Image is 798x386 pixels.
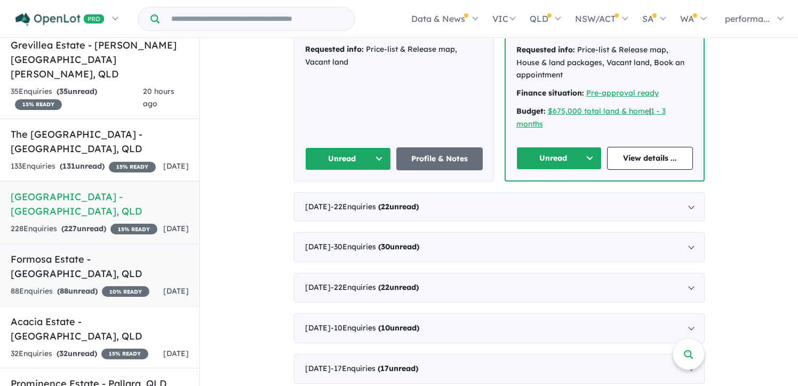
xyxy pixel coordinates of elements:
a: Profile & Notes [396,147,483,170]
span: 32 [59,349,68,358]
strong: ( unread) [57,286,98,296]
div: [DATE] [294,232,705,262]
span: - 30 Enquir ies [331,242,419,251]
span: - 17 Enquir ies [331,364,418,373]
a: $675,000 total land & home [548,106,649,116]
a: 1 - 3 months [516,106,666,129]
span: - 22 Enquir ies [331,202,419,211]
strong: ( unread) [60,161,105,171]
strong: Requested info: [516,45,575,54]
div: [DATE] [294,192,705,222]
strong: ( unread) [378,282,419,292]
div: 35 Enquir ies [11,85,143,111]
span: [DATE] [163,349,189,358]
span: 10 % READY [102,286,149,297]
span: [DATE] [163,161,189,171]
span: 10 [381,323,390,333]
span: 227 [64,224,77,233]
button: Unread [305,147,392,170]
div: | [516,105,693,131]
span: 22 [381,282,389,292]
h5: Formosa Estate - [GEOGRAPHIC_DATA] , QLD [11,252,189,281]
span: 131 [62,161,75,171]
span: 17 [380,364,389,373]
strong: Finance situation: [516,88,584,98]
strong: ( unread) [378,242,419,251]
span: 15 % READY [110,224,157,234]
a: View details ... [607,147,693,170]
span: 35 [59,86,68,96]
input: Try estate name, suburb, builder or developer [162,7,353,30]
strong: Requested info: [305,44,364,54]
div: [DATE] [294,313,705,343]
div: 32 Enquir ies [11,348,148,360]
div: Price-list & Release map, House & land packages, Vacant land, Book an appointment [516,44,693,82]
strong: ( unread) [378,323,419,333]
strong: ( unread) [378,202,419,211]
strong: ( unread) [57,86,97,96]
div: 88 Enquir ies [11,285,149,298]
div: 228 Enquir ies [11,223,157,235]
h5: Grevillea Estate - [PERSON_NAME][GEOGRAPHIC_DATA][PERSON_NAME] , QLD [11,38,189,81]
strong: ( unread) [61,224,106,233]
span: 15 % READY [109,162,156,172]
h5: [GEOGRAPHIC_DATA] - [GEOGRAPHIC_DATA] , QLD [11,190,189,218]
h5: The [GEOGRAPHIC_DATA] - [GEOGRAPHIC_DATA] , QLD [11,127,189,156]
strong: Budget: [516,106,546,116]
span: performa... [725,13,770,24]
div: 133 Enquir ies [11,160,156,173]
span: 20 hours ago [143,86,174,109]
span: [DATE] [163,224,189,233]
div: [DATE] [294,273,705,303]
span: [DATE] [163,286,189,296]
strong: ( unread) [378,364,418,373]
img: Openlot PRO Logo White [15,13,105,26]
span: - 10 Enquir ies [331,323,419,333]
span: 88 [60,286,68,296]
div: Price-list & Release map, Vacant land [305,43,483,69]
strong: ( unread) [57,349,97,358]
div: [DATE] [294,354,705,384]
a: Pre-approval ready [586,88,659,98]
button: Unread [516,147,602,170]
span: 22 [381,202,389,211]
span: 30 [381,242,390,251]
span: - 22 Enquir ies [331,282,419,292]
span: 15 % READY [101,349,148,359]
span: 15 % READY [15,99,62,110]
h5: Acacia Estate - [GEOGRAPHIC_DATA] , QLD [11,314,189,343]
